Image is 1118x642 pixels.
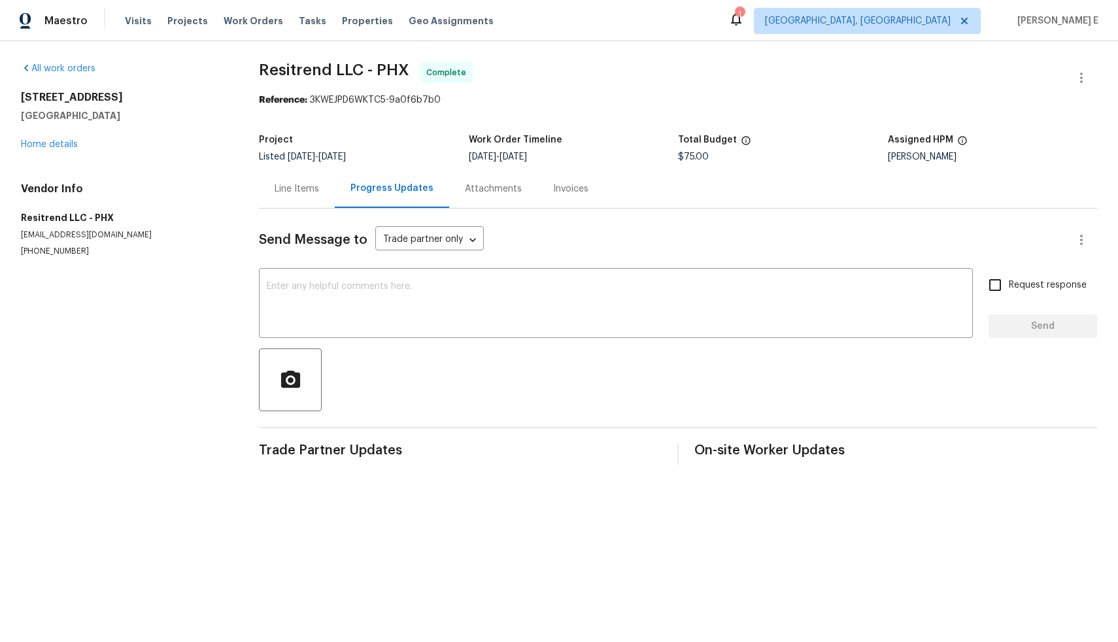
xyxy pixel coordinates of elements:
h5: Resitrend LLC - PHX [21,211,228,224]
span: Send Message to [259,233,367,246]
a: Home details [21,140,78,149]
h2: [STREET_ADDRESS] [21,91,228,104]
span: - [288,152,346,161]
span: $75.00 [678,152,709,161]
span: Maestro [44,14,88,27]
span: Trade Partner Updates [259,444,662,457]
span: [PERSON_NAME] E [1012,14,1098,27]
h5: [GEOGRAPHIC_DATA] [21,109,228,122]
div: Trade partner only [375,229,484,251]
span: Properties [342,14,393,27]
span: [DATE] [469,152,496,161]
span: Work Orders [224,14,283,27]
b: Reference: [259,95,307,105]
div: Line Items [275,182,319,195]
h5: Total Budget [678,135,737,144]
p: [EMAIL_ADDRESS][DOMAIN_NAME] [21,229,228,241]
h5: Assigned HPM [888,135,953,144]
span: Request response [1009,279,1087,292]
div: 3KWEJPD6WKTC5-9a0f6b7b0 [259,93,1097,107]
span: Complete [426,66,471,79]
span: Tasks [299,16,326,25]
span: Listed [259,152,346,161]
span: [DATE] [318,152,346,161]
span: - [469,152,527,161]
span: [DATE] [500,152,527,161]
div: 1 [735,8,744,21]
span: The total cost of line items that have been proposed by Opendoor. This sum includes line items th... [741,135,751,152]
p: [PHONE_NUMBER] [21,246,228,257]
div: Invoices [553,182,588,195]
a: All work orders [21,64,95,73]
div: [PERSON_NAME] [888,152,1098,161]
div: Progress Updates [350,182,433,195]
span: [GEOGRAPHIC_DATA], [GEOGRAPHIC_DATA] [765,14,951,27]
span: On-site Worker Updates [694,444,1097,457]
h5: Work Order Timeline [469,135,562,144]
h5: Project [259,135,293,144]
span: Resitrend LLC - PHX [259,62,409,78]
span: Geo Assignments [409,14,494,27]
span: Projects [167,14,208,27]
div: Attachments [465,182,522,195]
span: Visits [125,14,152,27]
span: [DATE] [288,152,315,161]
span: The hpm assigned to this work order. [957,135,968,152]
h4: Vendor Info [21,182,228,195]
